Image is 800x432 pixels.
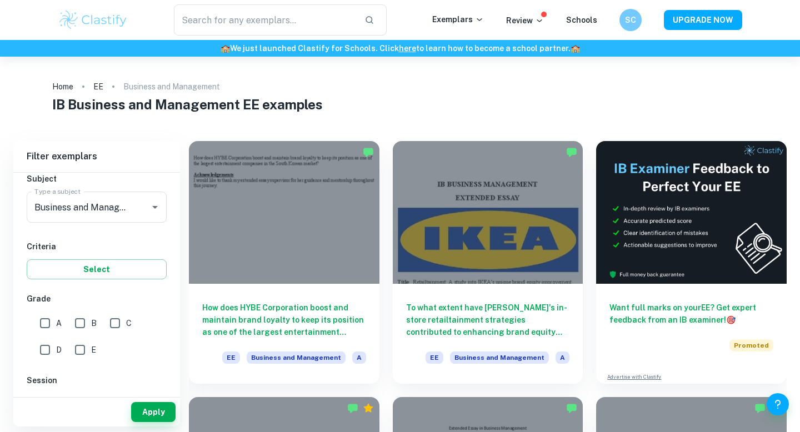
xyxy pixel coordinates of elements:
[202,302,366,338] h6: How does HYBE Corporation boost and maintain brand loyalty to keep its position as one of the lar...
[91,344,96,356] span: E
[347,403,358,414] img: Marked
[247,351,346,364] span: Business and Management
[596,141,787,284] img: Thumbnail
[27,240,167,253] h6: Criteria
[556,351,569,364] span: A
[221,44,230,53] span: 🏫
[147,199,163,215] button: Open
[52,94,748,114] h1: IB Business and Management EE examples
[189,141,379,384] a: How does HYBE Corporation boost and maintain brand loyalty to keep its position as one of the lar...
[726,315,736,324] span: 🎯
[222,351,240,364] span: EE
[93,79,103,94] a: EE
[426,351,443,364] span: EE
[352,351,366,364] span: A
[13,141,180,172] h6: Filter exemplars
[506,14,544,27] p: Review
[406,302,570,338] h6: To what extent have [PERSON_NAME]'s in-store retailtainment strategies contributed to enhancing b...
[363,147,374,158] img: Marked
[363,403,374,414] div: Premium
[624,14,637,26] h6: SC
[27,259,167,279] button: Select
[767,393,789,415] button: Help and Feedback
[450,351,549,364] span: Business and Management
[52,79,73,94] a: Home
[399,44,416,53] a: here
[56,344,62,356] span: D
[58,9,128,31] img: Clastify logo
[754,403,766,414] img: Marked
[27,374,167,386] h6: Session
[34,187,81,196] label: Type a subject
[56,317,62,329] span: A
[571,44,580,53] span: 🏫
[729,339,773,351] span: Promoted
[609,302,773,326] h6: Want full marks on your EE ? Get expert feedback from an IB examiner!
[27,173,167,185] h6: Subject
[619,9,642,31] button: SC
[2,42,798,54] h6: We just launched Clastify for Schools. Click to learn how to become a school partner.
[566,403,577,414] img: Marked
[123,81,220,93] p: Business and Management
[131,402,176,422] button: Apply
[91,317,97,329] span: B
[27,293,167,305] h6: Grade
[432,13,484,26] p: Exemplars
[566,147,577,158] img: Marked
[607,373,661,381] a: Advertise with Clastify
[596,141,787,384] a: Want full marks on yourEE? Get expert feedback from an IB examiner!PromotedAdvertise with Clastify
[566,16,597,24] a: Schools
[174,4,356,36] input: Search for any exemplars...
[393,141,583,384] a: To what extent have [PERSON_NAME]'s in-store retailtainment strategies contributed to enhancing b...
[664,10,742,30] button: UPGRADE NOW
[126,317,132,329] span: C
